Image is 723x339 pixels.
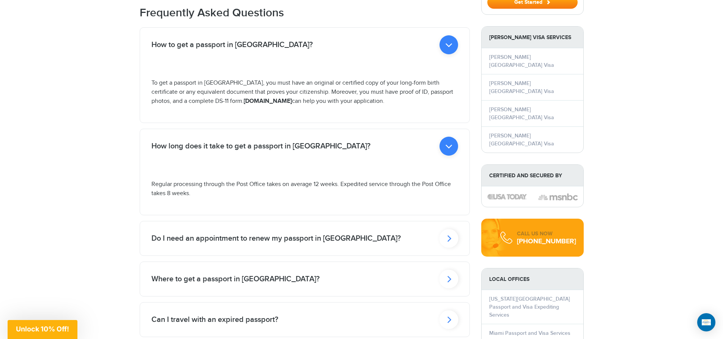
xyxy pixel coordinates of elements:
div: Open Intercom Messenger [697,313,715,331]
a: Miami Passport and Visa Services [489,330,570,336]
h2: How long does it take to get a passport in [GEOGRAPHIC_DATA]? [151,142,370,151]
div: [PHONE_NUMBER] [517,238,576,245]
h2: Frequently Asked Questions [140,6,470,20]
p: Regular processing through the Post Office takes on average 12 weeks. Expedited service through t... [151,180,458,198]
a: [PERSON_NAME] [GEOGRAPHIC_DATA] Visa [489,132,554,147]
div: Unlock 10% Off! [8,320,77,339]
img: image description [487,194,527,199]
h2: Can I travel with an expired passport? [151,315,278,324]
h2: Do I need an appointment to renew my passport in [GEOGRAPHIC_DATA]? [151,234,401,243]
a: [PERSON_NAME] [GEOGRAPHIC_DATA] Visa [489,106,554,121]
strong: Certified and Secured by [482,165,583,186]
a: [US_STATE][GEOGRAPHIC_DATA] Passport and Visa Expediting Services [489,296,570,318]
p: To get a passport in [GEOGRAPHIC_DATA], you must have an original or certified copy of your long-... [151,79,458,106]
strong: LOCAL OFFICES [482,268,583,290]
img: image description [538,192,578,202]
strong: [DOMAIN_NAME] [244,98,292,105]
strong: [PERSON_NAME] Visa Services [482,27,583,48]
a: [PERSON_NAME] [GEOGRAPHIC_DATA] Visa [489,54,554,68]
h2: How to get a passport in [GEOGRAPHIC_DATA]? [151,40,313,49]
a: [PERSON_NAME] [GEOGRAPHIC_DATA] Visa [489,80,554,95]
span: Unlock 10% Off! [16,325,69,333]
h2: Where to get a passport in [GEOGRAPHIC_DATA]? [151,274,320,284]
div: CALL US NOW [517,230,576,238]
